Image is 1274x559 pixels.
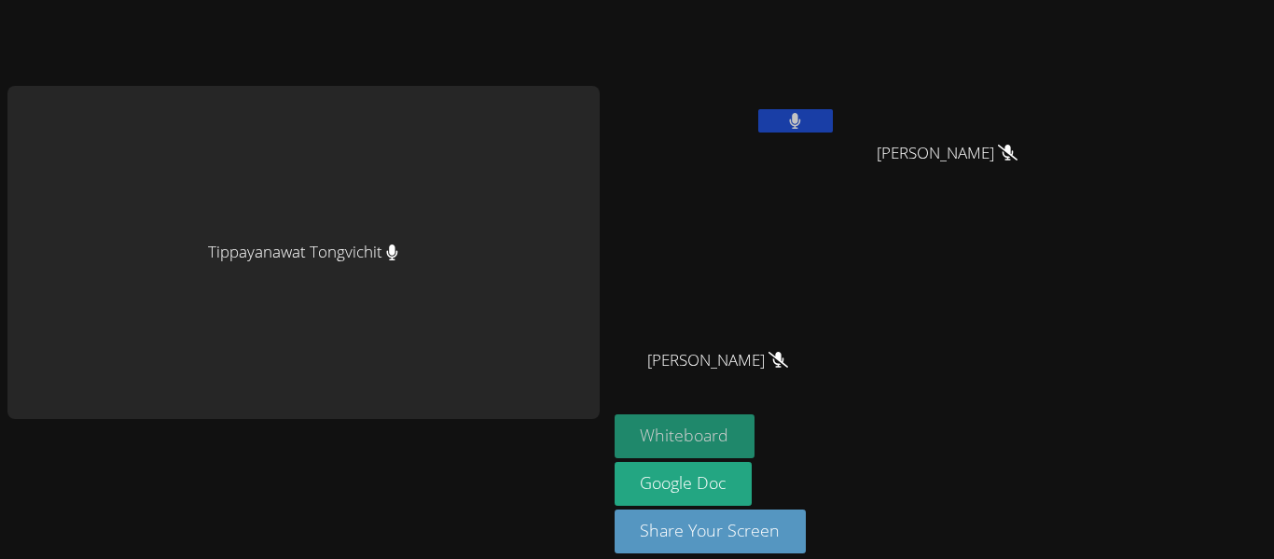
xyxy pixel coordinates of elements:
span: [PERSON_NAME] [877,140,1018,167]
div: Tippayanawat Tongvichit [7,86,600,419]
a: Google Doc [615,462,753,506]
button: Whiteboard [615,414,755,458]
button: Share Your Screen [615,510,807,553]
span: [PERSON_NAME] [647,347,788,374]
